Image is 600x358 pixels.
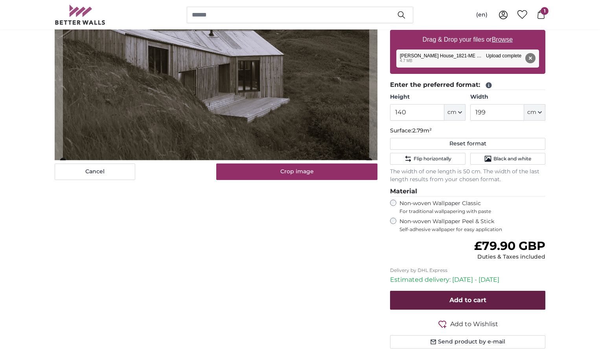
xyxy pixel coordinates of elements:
span: cm [527,108,536,116]
label: Non-woven Wallpaper Peel & Stick [399,218,545,233]
button: cm [444,104,466,121]
span: £79.90 GBP [474,239,545,253]
span: Black and white [493,156,531,162]
span: 2.79m² [412,127,432,134]
button: cm [524,104,545,121]
button: Black and white [470,153,545,165]
button: Reset format [390,138,545,150]
label: Width [470,93,545,101]
button: Send product by e-mail [390,335,545,349]
u: Browse [492,36,513,43]
span: Add to cart [449,296,486,304]
img: Betterwalls [55,5,106,25]
button: Crop image [216,163,378,180]
p: Surface: [390,127,545,135]
p: Estimated delivery: [DATE] - [DATE] [390,275,545,285]
span: For traditional wallpapering with paste [399,208,545,215]
button: (en) [470,8,494,22]
p: The width of one length is 50 cm. The width of the last length results from your chosen format. [390,168,545,184]
legend: Enter the preferred format: [390,80,545,90]
div: Duties & Taxes included [474,253,545,261]
span: Flip horizontally [414,156,451,162]
span: 1 [541,7,548,15]
legend: Material [390,187,545,196]
span: Add to Wishlist [450,319,498,329]
label: Non-woven Wallpaper Classic [399,200,545,215]
p: Delivery by DHL Express [390,267,545,274]
label: Drag & Drop your files or [420,32,516,48]
span: cm [447,108,456,116]
button: Add to cart [390,291,545,310]
button: Cancel [55,163,135,180]
label: Height [390,93,465,101]
button: Flip horizontally [390,153,465,165]
button: Add to Wishlist [390,319,545,329]
span: Self-adhesive wallpaper for easy application [399,226,545,233]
